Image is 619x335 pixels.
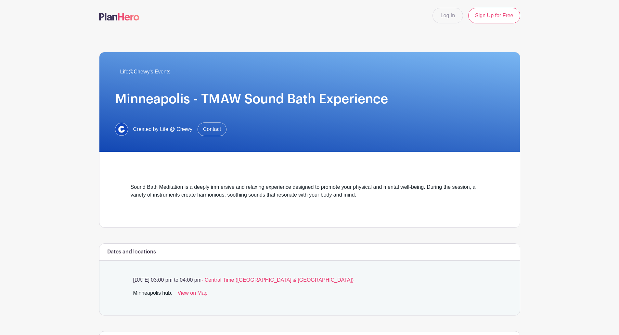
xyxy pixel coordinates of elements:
h1: Minneapolis - TMAW Sound Bath Experience [115,91,504,107]
a: Log In [432,8,463,23]
span: Life@Chewy's Events [120,68,171,76]
div: Sound Bath Meditation is a deeply immersive and relaxing experience designed to promote your phys... [131,183,489,207]
a: Contact [198,122,226,136]
div: Minneapolis hub, [133,289,173,300]
span: - Central Time ([GEOGRAPHIC_DATA] & [GEOGRAPHIC_DATA]) [201,277,354,283]
p: [DATE] 03:00 pm to 04:00 pm [131,276,489,284]
img: logo-507f7623f17ff9eddc593b1ce0a138ce2505c220e1c5a4e2b4648c50719b7d32.svg [99,13,139,20]
img: 1629734264472.jfif [115,123,128,136]
a: Sign Up for Free [468,8,520,23]
a: View on Map [177,289,207,300]
h6: Dates and locations [107,249,156,255]
span: Created by Life @ Chewy [133,125,193,133]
